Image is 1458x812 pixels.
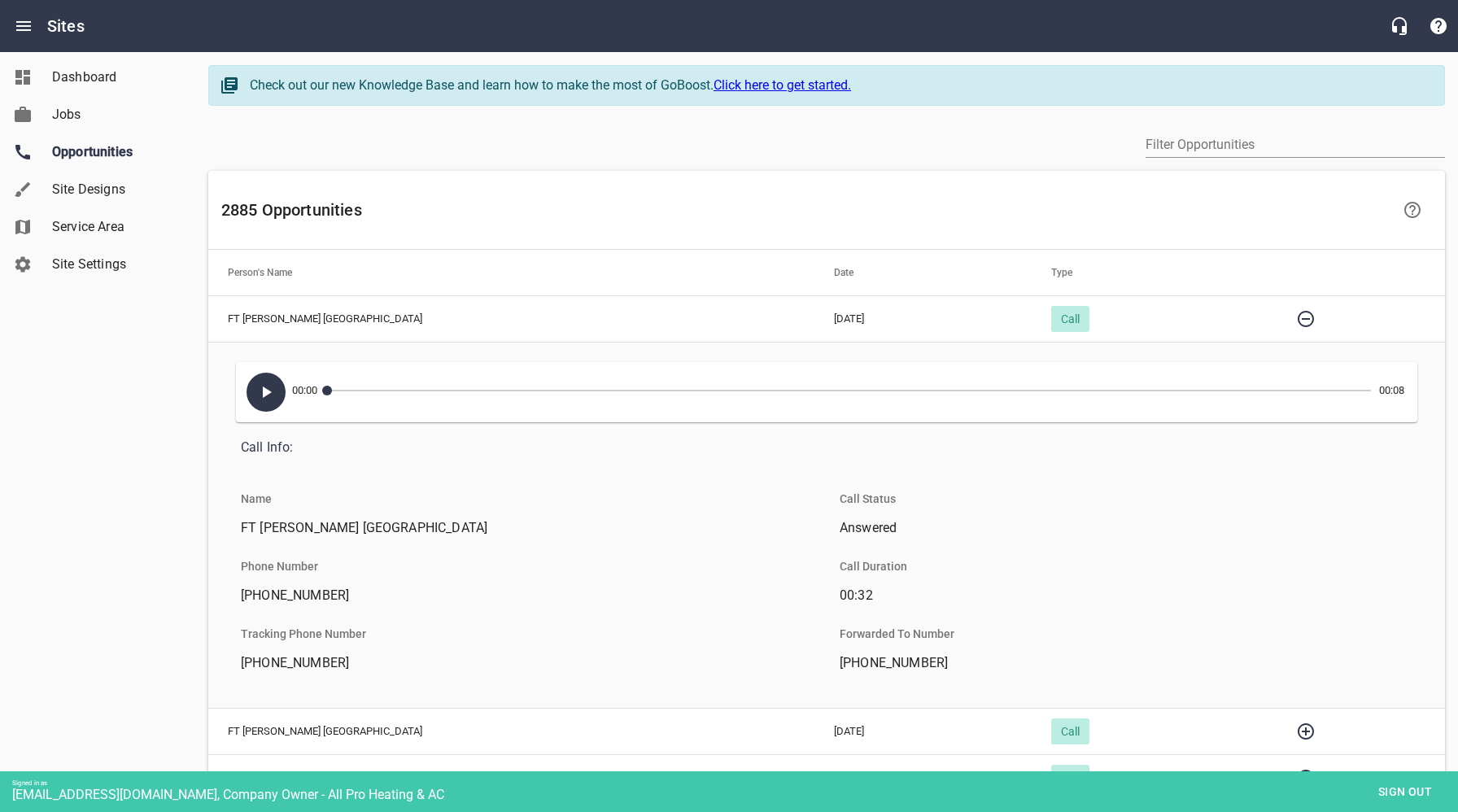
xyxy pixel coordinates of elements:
[814,754,1032,801] td: [DATE]
[1146,132,1445,158] input: Filter by author or content.
[814,250,1032,295] th: Date
[1379,366,1413,415] span: 00:08
[52,217,176,237] span: Service Area
[52,68,176,87] span: Dashboard
[52,180,176,199] span: Site Designs
[292,366,326,418] span: 00:00
[208,295,814,342] td: FT [PERSON_NAME] [GEOGRAPHIC_DATA]
[47,13,85,39] h6: Sites
[1051,312,1089,325] span: Call
[4,7,43,46] button: Open drawer
[1032,250,1267,295] th: Type
[827,547,920,586] li: Call Duration
[827,614,967,653] li: Forwarded To Number
[52,142,176,162] span: Opportunities
[228,614,379,653] li: Tracking Phone Number
[1051,725,1089,738] span: Call
[1364,777,1446,807] button: Sign out
[840,518,1399,538] span: Answered
[241,438,1399,457] span: Call Info:
[208,250,814,295] th: Person's Name
[12,779,1458,787] div: Signed in as
[1419,7,1458,46] button: Support Portal
[1051,306,1089,332] div: Call
[228,479,285,518] li: Name
[221,197,1390,223] h6: 2885 Opportunities
[208,754,814,801] td: M ELMINABAWY
[241,586,801,605] span: [PHONE_NUMBER]
[1051,718,1089,744] div: Call
[208,708,814,754] td: FT [PERSON_NAME] [GEOGRAPHIC_DATA]
[52,255,176,274] span: Site Settings
[1380,7,1419,46] button: Live Chat
[1051,765,1089,791] div: Call
[714,77,851,93] a: Click here to get started.
[814,295,1032,342] td: [DATE]
[840,653,1399,673] span: [PHONE_NUMBER]
[814,708,1032,754] td: [DATE]
[840,586,1399,605] span: 00:32
[250,76,1428,95] div: Check out our new Knowledge Base and learn how to make the most of GoBoost.
[241,518,801,538] span: FT [PERSON_NAME] [GEOGRAPHIC_DATA]
[827,479,909,518] li: Call Status
[1393,190,1432,229] a: Learn more about your Opportunities
[228,547,331,586] li: Phone Number
[1371,782,1439,802] span: Sign out
[241,653,801,673] span: [PHONE_NUMBER]
[12,787,1458,802] div: [EMAIL_ADDRESS][DOMAIN_NAME], Company Owner - All Pro Heating & AC
[52,105,176,124] span: Jobs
